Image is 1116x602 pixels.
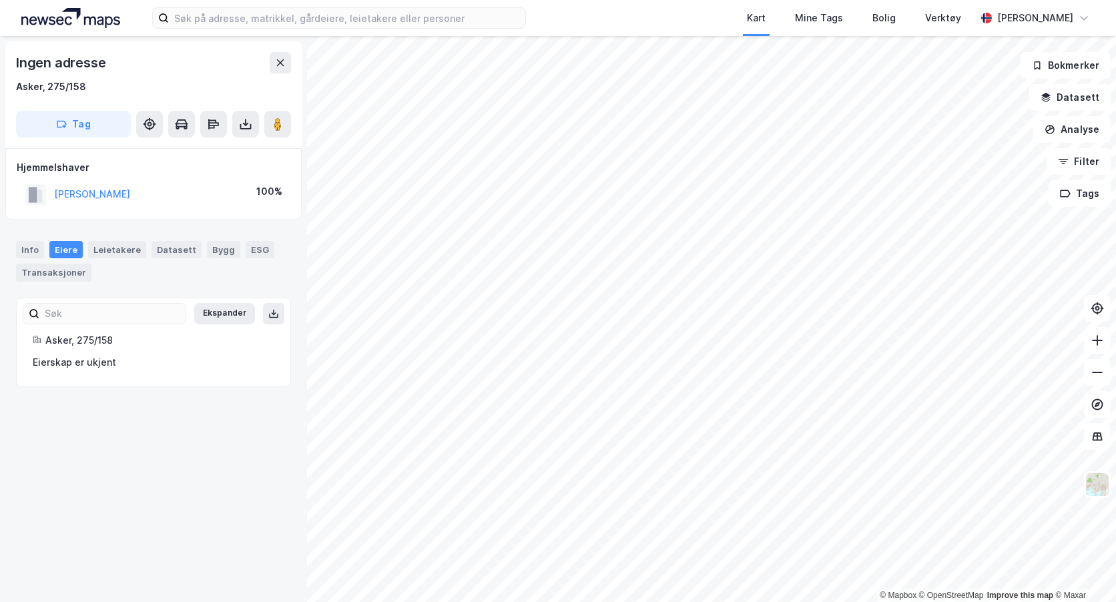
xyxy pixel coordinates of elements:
a: Improve this map [987,591,1053,600]
div: Leietakere [88,241,146,258]
button: Analyse [1033,116,1111,143]
div: Eierskap er ukjent [33,354,274,370]
div: Kontrollprogram for chat [1049,538,1116,602]
div: Kart [747,10,766,26]
div: Transaksjoner [16,264,91,281]
button: Bokmerker [1021,52,1111,79]
button: Filter [1047,148,1111,175]
div: Verktøy [925,10,961,26]
div: Mine Tags [795,10,843,26]
img: logo.a4113a55bc3d86da70a041830d287a7e.svg [21,8,120,28]
button: Tags [1049,180,1111,207]
a: Mapbox [880,591,916,600]
button: Tag [16,111,131,137]
img: Z [1085,472,1110,497]
div: Eiere [49,241,83,258]
div: 100% [256,184,282,200]
button: Ekspander [194,303,255,324]
iframe: Chat Widget [1049,538,1116,602]
div: Asker, 275/158 [45,332,274,348]
button: Datasett [1029,84,1111,111]
div: Bolig [872,10,896,26]
div: Bygg [207,241,240,258]
div: Ingen adresse [16,52,108,73]
a: OpenStreetMap [919,591,984,600]
div: ESG [246,241,274,258]
div: Datasett [152,241,202,258]
input: Søk [39,304,186,324]
div: Info [16,241,44,258]
div: [PERSON_NAME] [997,10,1073,26]
input: Søk på adresse, matrikkel, gårdeiere, leietakere eller personer [169,8,525,28]
div: Hjemmelshaver [17,160,290,176]
div: Asker, 275/158 [16,79,86,95]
